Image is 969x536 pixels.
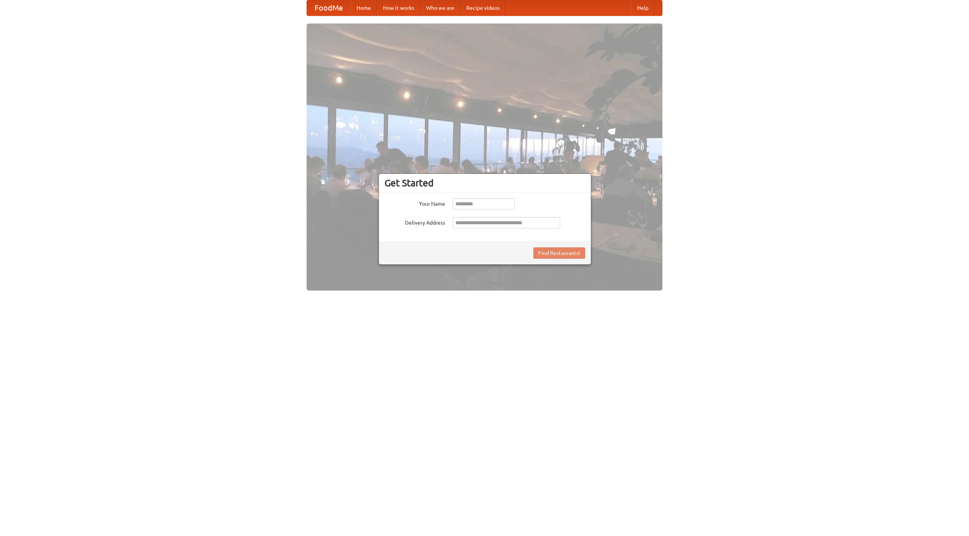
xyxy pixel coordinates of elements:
a: Recipe videos [460,0,506,16]
h3: Get Started [385,177,585,189]
a: FoodMe [307,0,351,16]
a: Who we are [420,0,460,16]
label: Delivery Address [385,217,445,227]
a: How it works [377,0,420,16]
label: Your Name [385,198,445,208]
button: Find Restaurants! [533,247,585,259]
a: Help [631,0,654,16]
a: Home [351,0,377,16]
